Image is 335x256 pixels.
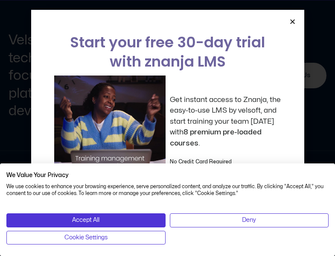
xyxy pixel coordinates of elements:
span: Cookie Settings [64,233,108,242]
p: We use cookies to enhance your browsing experience, serve personalized content, and analyze our t... [6,183,329,198]
span: Accept All [72,215,99,225]
button: Accept all cookies [6,213,166,227]
p: Get instant access to Znanja, the easy-to-use LMS by velsoft, and start training your team [DATE]... [170,94,281,149]
span: Deny [242,215,256,225]
h2: Start your free 30-day trial with znanja LMS [54,33,281,71]
img: a woman sitting at her laptop dancing [54,76,166,187]
button: Adjust cookie preferences [6,231,166,244]
button: Deny all cookies [170,213,329,227]
h2: We Value Your Privacy [6,172,329,179]
strong: 8 premium pre-loaded courses [170,128,262,147]
a: Close [289,18,296,25]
